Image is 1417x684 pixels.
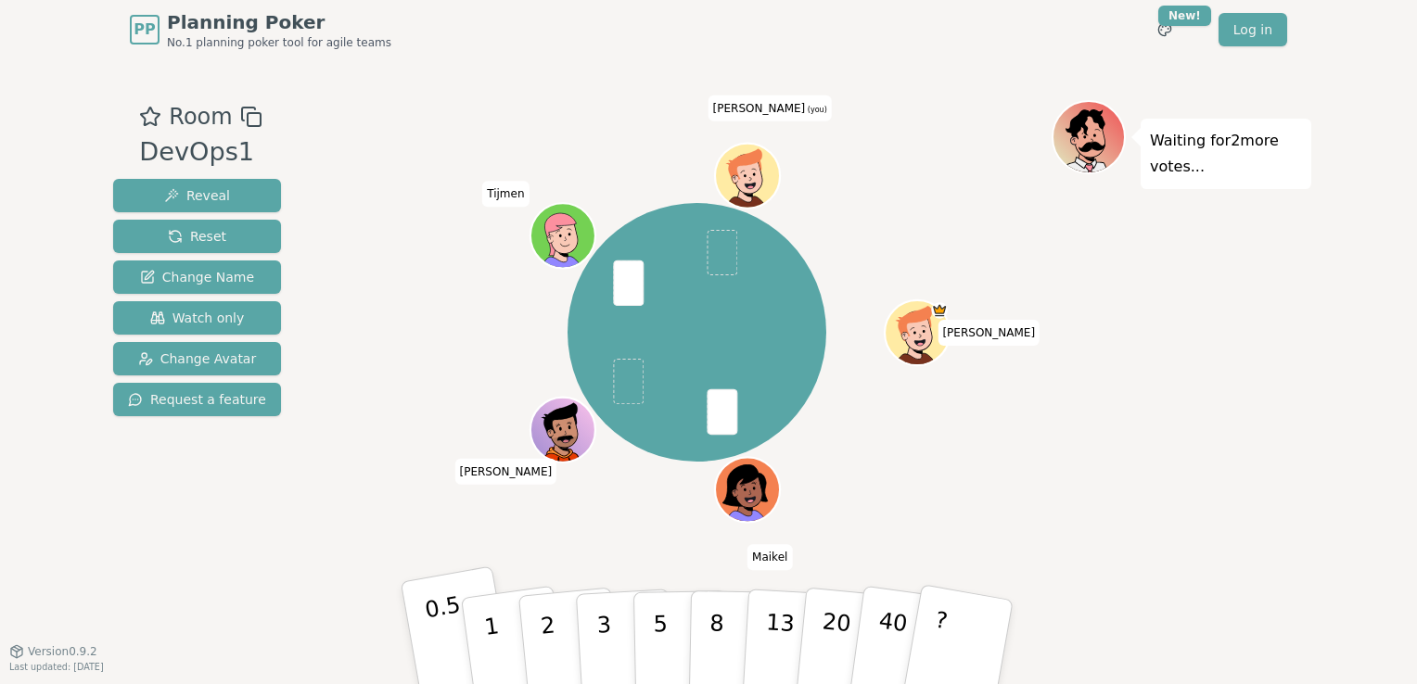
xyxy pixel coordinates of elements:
[113,260,281,294] button: Change Name
[482,181,529,207] span: Click to change your name
[113,301,281,335] button: Watch only
[168,227,226,246] span: Reset
[1158,6,1211,26] div: New!
[113,342,281,375] button: Change Avatar
[138,349,257,368] span: Change Avatar
[128,390,266,409] span: Request a feature
[167,9,391,35] span: Planning Poker
[708,95,832,120] span: Click to change your name
[1148,13,1181,46] button: New!
[718,145,779,206] button: Click to change your avatar
[164,186,230,205] span: Reveal
[747,544,792,570] span: Click to change your name
[167,35,391,50] span: No.1 planning poker tool for agile teams
[28,644,97,659] span: Version 0.9.2
[169,100,232,133] span: Room
[139,133,262,171] div: DevOps1
[9,662,104,672] span: Last updated: [DATE]
[455,458,557,484] span: Click to change your name
[130,9,391,50] a: PPPlanning PokerNo.1 planning poker tool for agile teams
[113,220,281,253] button: Reset
[113,383,281,416] button: Request a feature
[932,302,949,319] span: Martin is the host
[9,644,97,659] button: Version0.9.2
[938,320,1040,346] span: Click to change your name
[139,100,161,133] button: Add as favourite
[1219,13,1287,46] a: Log in
[1150,128,1302,180] p: Waiting for 2 more votes...
[134,19,155,41] span: PP
[140,268,254,286] span: Change Name
[113,179,281,212] button: Reveal
[150,309,245,327] span: Watch only
[805,105,827,113] span: (you)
